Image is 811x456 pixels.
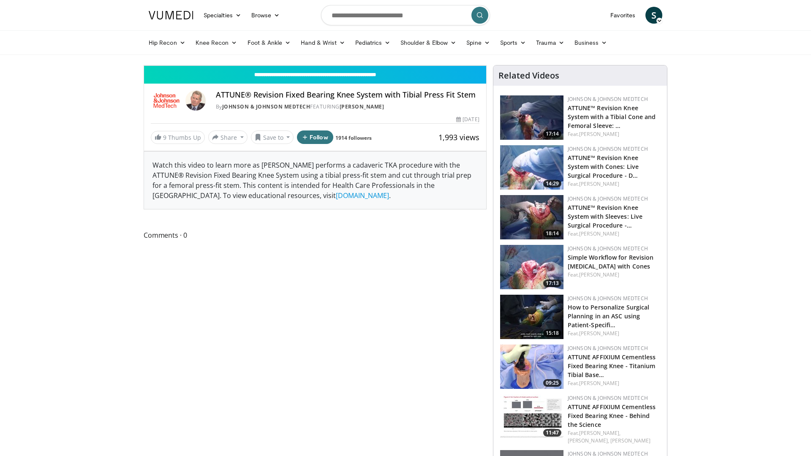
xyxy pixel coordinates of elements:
span: 9 [163,133,166,141]
a: 11:47 [500,394,563,439]
div: [DATE] [456,116,479,123]
span: 18:14 [543,230,561,237]
a: How to Personalize Surgical Planning in an ASC using Patient-Specifi… [568,303,650,329]
img: d367791b-5d96-41de-8d3d-dfa0fe7c9e5a.150x105_q85_crop-smart_upscale.jpg [500,95,563,140]
a: ATTUNE AFFIXIUM Cementless Fixed Bearing Knee - Titanium Tibial Base… [568,353,656,379]
a: ATTUNE™ Revision Knee System with Sleeves: Live Surgical Procedure -… [568,204,643,229]
a: Trauma [531,34,569,51]
img: 705d66c7-7729-4914-89a6-8e718c27a9fe.150x105_q85_crop-smart_upscale.jpg [500,145,563,190]
a: 09:25 [500,345,563,389]
div: Feat. [568,230,660,238]
a: Johnson & Johnson MedTech [568,295,648,302]
img: 93511797-7b4b-436c-9455-07ce47cd5058.150x105_q85_crop-smart_upscale.jpg [500,195,563,239]
span: 17:13 [543,280,561,287]
span: 15:18 [543,329,561,337]
a: 1914 followers [335,134,372,141]
a: [PERSON_NAME] [579,130,619,138]
h4: Related Videos [498,71,559,81]
span: Comments 0 [144,230,487,241]
a: Business [569,34,612,51]
a: S [645,7,662,24]
img: Johnson & Johnson MedTech [151,90,182,111]
a: [PERSON_NAME] [579,380,619,387]
input: Search topics, interventions [321,5,490,25]
a: Johnson & Johnson MedTech [222,103,310,110]
a: Johnson & Johnson MedTech [568,145,648,152]
a: 15:18 [500,295,563,339]
a: ATTUNE™ Revision Knee System with Cones: Live Surgical Procedure - D… [568,154,639,179]
a: [PERSON_NAME] [579,330,619,337]
a: Favorites [605,7,640,24]
a: Spine [461,34,495,51]
button: Save to [251,130,294,144]
img: Avatar [185,90,206,111]
a: 18:14 [500,195,563,239]
button: Share [208,130,248,144]
span: 11:47 [543,429,561,437]
a: ATTUNE AFFIXIUM Cementless Fixed Bearing Knee - Behind the Science [568,403,656,429]
a: Johnson & Johnson MedTech [568,245,648,252]
a: Knee Recon [191,34,242,51]
a: [PERSON_NAME] [579,271,619,278]
video-js: Video Player [144,65,486,66]
a: [PERSON_NAME] [610,437,650,444]
a: Specialties [199,7,246,24]
div: Feat. [568,429,660,445]
a: Shoulder & Elbow [395,34,461,51]
button: Follow [297,130,333,144]
a: [PERSON_NAME] [579,180,619,187]
span: 17:14 [543,130,561,138]
a: [PERSON_NAME] [579,230,619,237]
a: 17:13 [500,245,563,289]
div: Feat. [568,380,660,387]
a: Hand & Wrist [296,34,350,51]
a: [PERSON_NAME], [568,437,609,444]
a: Simple Workflow for Revision [MEDICAL_DATA] with Cones [568,253,654,270]
div: Feat. [568,180,660,188]
div: Feat. [568,130,660,138]
a: [PERSON_NAME], [579,429,620,437]
img: 35531514-e5b0-42c5-9fb7-3ad3206e6e15.150x105_q85_crop-smart_upscale.jpg [500,245,563,289]
span: 09:25 [543,379,561,387]
a: 14:29 [500,145,563,190]
a: 9 Thumbs Up [151,131,205,144]
img: VuMedi Logo [149,11,193,19]
div: Feat. [568,330,660,337]
h4: ATTUNE® Revision Fixed Bearing Knee System with Tibial Press Fit Stem [216,90,479,100]
a: [DOMAIN_NAME] [336,191,389,200]
a: [PERSON_NAME] [340,103,384,110]
div: Feat. [568,271,660,279]
a: Johnson & Johnson MedTech [568,195,648,202]
a: Browse [246,7,285,24]
a: Pediatrics [350,34,395,51]
a: Johnson & Johnson MedTech [568,394,648,402]
a: Foot & Ankle [242,34,296,51]
img: 472a121b-35d4-4ec2-8229-75e8a36cd89a.150x105_q85_crop-smart_upscale.jpg [500,295,563,339]
img: 2e84f5b1-a344-45bb-bf05-40b5c6d108d6.150x105_q85_crop-smart_upscale.jpg [500,394,563,439]
div: Watch this video to learn more as [PERSON_NAME] performs a cadaveric TKA procedure with the ATTUN... [144,152,486,209]
a: Sports [495,34,531,51]
a: 17:14 [500,95,563,140]
a: Johnson & Johnson MedTech [568,345,648,352]
div: By FEATURING [216,103,479,111]
img: 0dea4cf9-2679-4316-8ae0-12b58a6cd275.150x105_q85_crop-smart_upscale.jpg [500,345,563,389]
a: Hip Recon [144,34,191,51]
span: 1,993 views [438,132,479,142]
span: 14:29 [543,180,561,187]
a: Johnson & Johnson MedTech [568,95,648,103]
a: ATTUNE™ Revision Knee System with a Tibial Cone and Femoral Sleeve: … [568,104,656,130]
